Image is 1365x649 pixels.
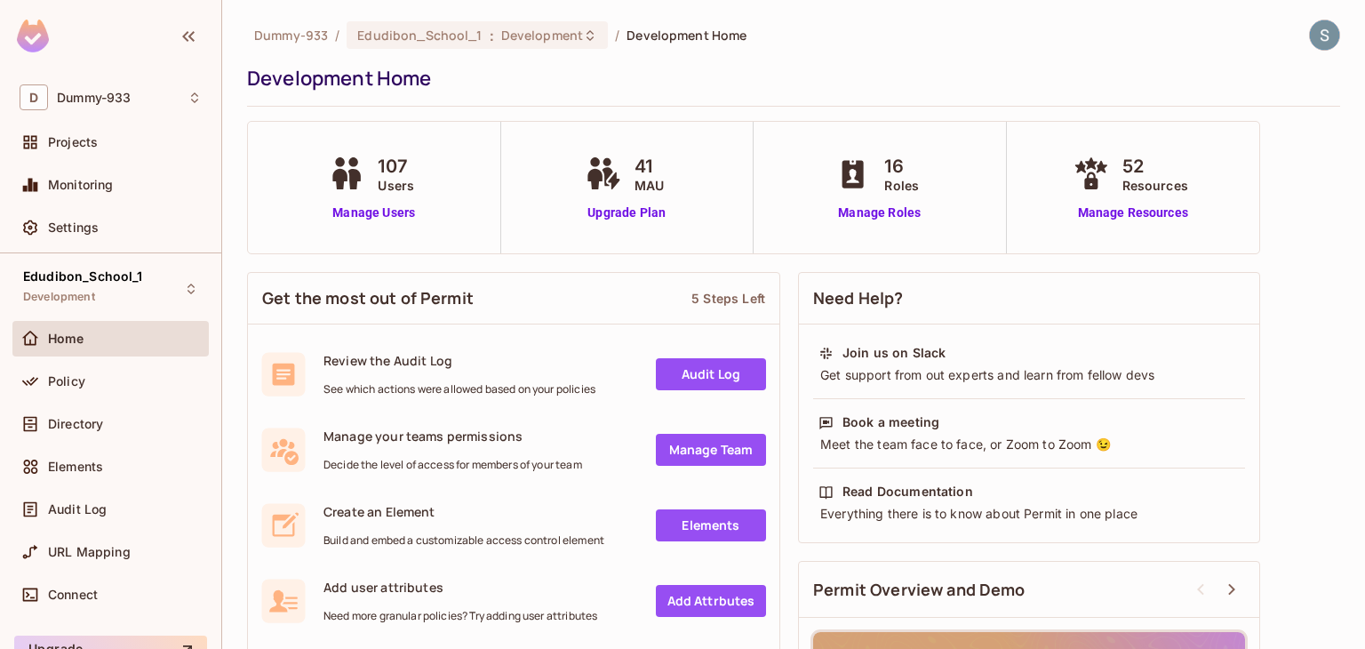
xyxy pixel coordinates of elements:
div: Meet the team face to face, or Zoom to Zoom 😉 [818,436,1240,453]
span: Decide the level of access for members of your team [323,458,582,472]
span: 16 [884,153,919,180]
a: Add Attrbutes [656,585,766,617]
span: Edudibon_School_1 [357,27,482,44]
span: 107 [378,153,414,180]
div: Read Documentation [842,483,973,501]
div: Join us on Slack [842,344,946,362]
span: Need more granular policies? Try adding user attributes [323,609,597,623]
a: Manage Roles [831,204,928,222]
span: Build and embed a customizable access control element [323,533,604,548]
div: Book a meeting [842,413,939,431]
div: Development Home [247,65,1331,92]
a: Manage Resources [1069,204,1197,222]
li: / [335,27,339,44]
span: D [20,84,48,110]
div: Get support from out experts and learn from fellow devs [818,366,1240,384]
a: Manage Users [324,204,423,222]
img: SReyMgAAAABJRU5ErkJggg== [17,20,49,52]
span: Create an Element [323,503,604,520]
span: See which actions were allowed based on your policies [323,382,595,397]
span: Add user attributes [323,579,597,596]
span: Elements [48,460,103,474]
span: Resources [1122,176,1188,195]
span: Connect [48,588,98,602]
span: MAU [635,176,664,195]
span: Review the Audit Log [323,352,595,369]
div: Everything there is to know about Permit in one place [818,505,1240,523]
span: Projects [48,135,98,149]
a: Manage Team [656,434,766,466]
span: Edudibon_School_1 [23,269,143,284]
span: 52 [1122,153,1188,180]
a: Audit Log [656,358,766,390]
span: Monitoring [48,178,114,192]
img: Saba Riyaz [1310,20,1339,50]
a: Elements [656,509,766,541]
li: / [615,27,619,44]
span: Audit Log [48,502,107,517]
div: 5 Steps Left [691,290,765,307]
span: : [489,28,495,43]
span: Need Help? [813,287,904,309]
span: Users [378,176,414,195]
span: Development [501,27,583,44]
span: Directory [48,417,103,431]
span: Policy [48,374,85,389]
span: Roles [884,176,919,195]
span: Get the most out of Permit [262,287,474,309]
span: Home [48,332,84,346]
a: Upgrade Plan [581,204,673,222]
span: the active workspace [254,27,328,44]
span: Development [23,290,95,304]
span: 41 [635,153,664,180]
span: Manage your teams permissions [323,428,582,445]
span: Workspace: Dummy-933 [57,91,131,105]
span: Settings [48,220,99,235]
span: URL Mapping [48,545,131,559]
span: Development Home [627,27,746,44]
span: Permit Overview and Demo [813,579,1026,601]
